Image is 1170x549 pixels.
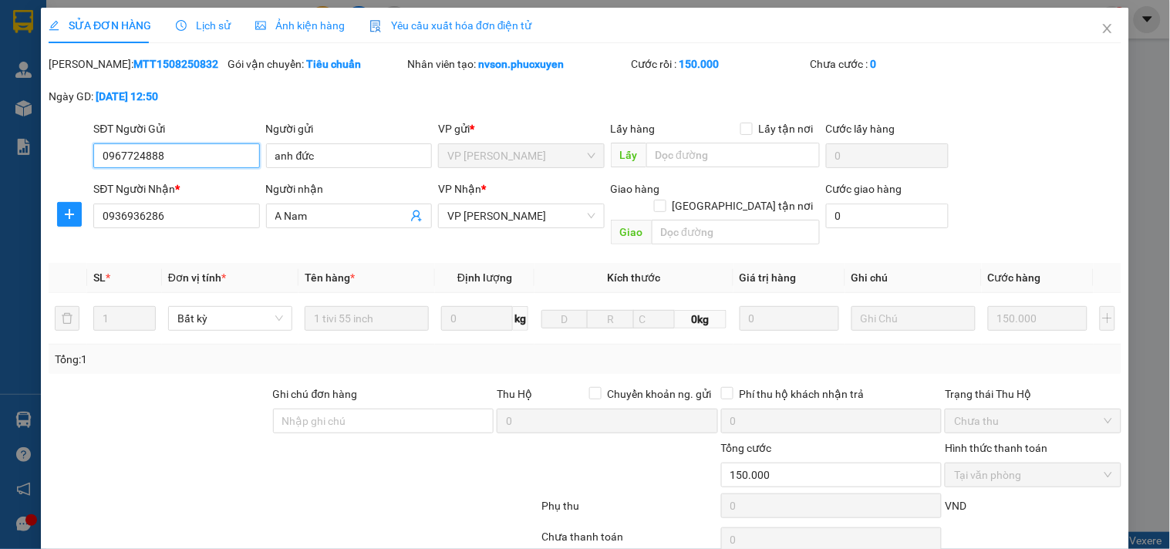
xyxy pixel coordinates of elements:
[826,183,902,195] label: Cước giao hàng
[513,306,528,331] span: kg
[845,263,982,293] th: Ghi chú
[255,19,345,32] span: Ảnh kiện hàng
[369,19,532,32] span: Yêu cầu xuất hóa đơn điện tử
[96,90,158,103] b: [DATE] 12:50
[740,306,839,331] input: 0
[255,20,266,31] span: picture
[93,180,259,197] div: SĐT Người Nhận
[811,56,986,72] div: Chưa cước :
[611,143,646,167] span: Lấy
[273,409,494,433] input: Ghi chú đơn hàng
[273,388,358,400] label: Ghi chú đơn hàng
[438,183,481,195] span: VP Nhận
[826,143,949,168] input: Cước lấy hàng
[176,20,187,31] span: clock-circle
[733,386,871,402] span: Phí thu hộ khách nhận trả
[740,271,797,284] span: Giá trị hàng
[679,58,720,70] b: 150.000
[307,58,362,70] b: Tiêu chuẩn
[633,310,675,328] input: C
[133,58,218,70] b: MTT1508250832
[988,306,1087,331] input: 0
[871,58,877,70] b: 0
[497,388,532,400] span: Thu Hộ
[177,307,283,330] span: Bất kỳ
[49,88,224,105] div: Ngày GD:
[611,183,660,195] span: Giao hàng
[57,202,82,227] button: plus
[632,56,808,72] div: Cước rồi :
[540,497,719,524] div: Phụ thu
[611,220,652,244] span: Giao
[93,271,106,284] span: SL
[305,306,429,331] input: VD: Bàn, Ghế
[602,386,718,402] span: Chuyển khoản ng. gửi
[541,310,588,328] input: D
[988,271,1041,284] span: Cước hàng
[369,20,382,32] img: icon
[176,19,231,32] span: Lịch sử
[447,204,595,227] span: VP Loong Toòng
[945,386,1121,402] div: Trạng thái Thu Hộ
[954,409,1111,433] span: Chưa thu
[1100,306,1115,331] button: plus
[93,120,259,137] div: SĐT Người Gửi
[266,120,432,137] div: Người gửi
[457,271,512,284] span: Định lượng
[478,58,564,70] b: nvson.phucxuyen
[58,208,81,221] span: plus
[49,19,151,32] span: SỬA ĐƠN HÀNG
[55,306,79,331] button: delete
[666,197,820,214] span: [GEOGRAPHIC_DATA] tận nơi
[49,20,59,31] span: edit
[438,120,604,137] div: VP gửi
[407,56,629,72] div: Nhân viên tạo:
[826,123,895,135] label: Cước lấy hàng
[1086,8,1129,51] button: Close
[49,56,224,72] div: [PERSON_NAME]:
[305,271,355,284] span: Tên hàng
[447,144,595,167] span: VP Dương Đình Nghệ
[646,143,820,167] input: Dọc đường
[168,271,226,284] span: Đơn vị tính
[1101,22,1114,35] span: close
[607,271,660,284] span: Kích thước
[721,442,772,454] span: Tổng cước
[954,463,1111,487] span: Tại văn phòng
[228,56,404,72] div: Gói vận chuyển:
[851,306,976,331] input: Ghi Chú
[611,123,656,135] span: Lấy hàng
[410,210,423,222] span: user-add
[675,310,726,328] span: 0kg
[753,120,820,137] span: Lấy tận nơi
[266,180,432,197] div: Người nhận
[652,220,820,244] input: Dọc đường
[945,442,1047,454] label: Hình thức thanh toán
[945,500,966,512] span: VND
[55,351,453,368] div: Tổng: 1
[587,310,633,328] input: R
[826,204,949,228] input: Cước giao hàng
